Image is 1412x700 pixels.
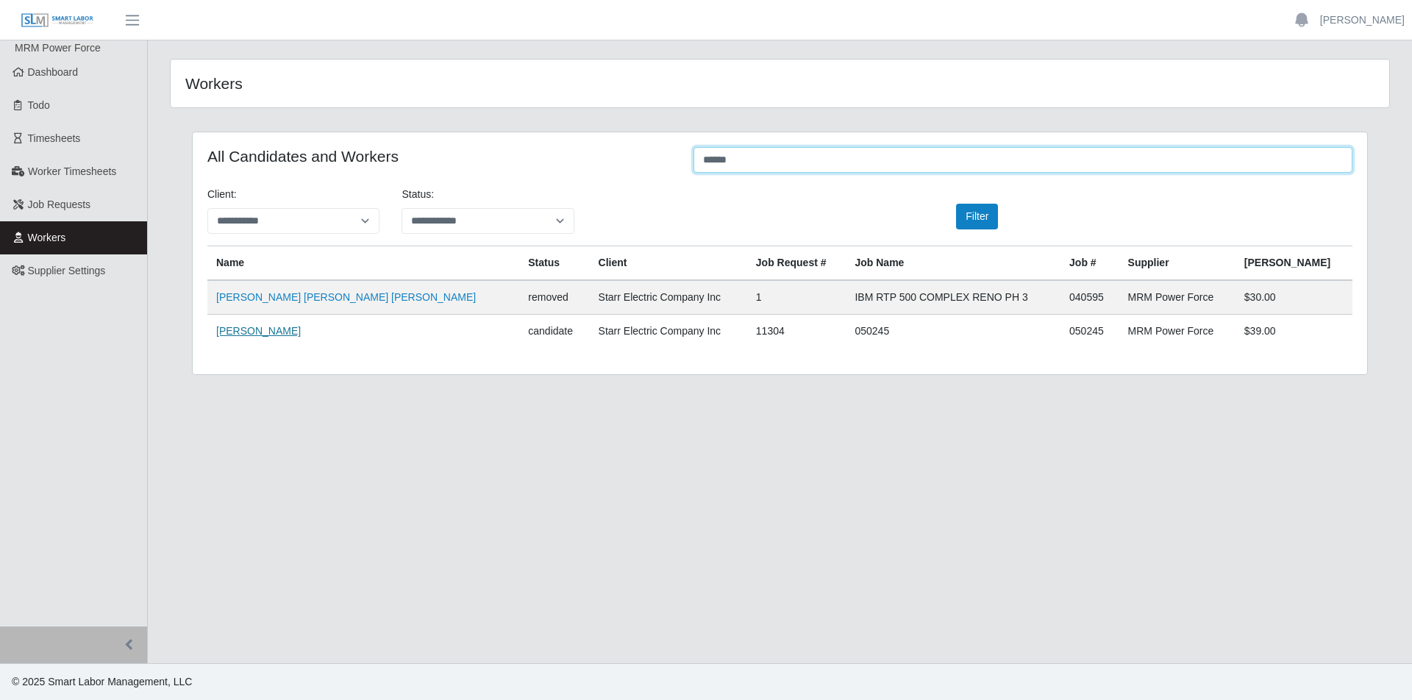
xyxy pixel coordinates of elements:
span: Timesheets [28,132,81,144]
th: Name [207,246,519,281]
td: Starr Electric Company Inc [590,315,747,349]
td: removed [519,280,589,315]
td: $39.00 [1235,315,1352,349]
a: [PERSON_NAME] [1320,12,1405,28]
td: 040595 [1060,280,1119,315]
span: Worker Timesheets [28,165,116,177]
th: Supplier [1119,246,1235,281]
td: MRM Power Force [1119,315,1235,349]
td: 1 [747,280,846,315]
th: Job Name [846,246,1060,281]
span: Dashboard [28,66,79,78]
label: Client: [207,187,237,202]
th: Client [590,246,747,281]
td: IBM RTP 500 COMPLEX RENO PH 3 [846,280,1060,315]
td: 050245 [846,315,1060,349]
span: Workers [28,232,66,243]
th: Status [519,246,589,281]
th: Job # [1060,246,1119,281]
td: candidate [519,315,589,349]
th: [PERSON_NAME] [1235,246,1352,281]
span: Supplier Settings [28,265,106,276]
span: © 2025 Smart Labor Management, LLC [12,676,192,687]
h4: All Candidates and Workers [207,147,671,165]
th: Job Request # [747,246,846,281]
td: $30.00 [1235,280,1352,315]
span: Todo [28,99,50,111]
span: Job Requests [28,199,91,210]
td: 11304 [747,315,846,349]
span: MRM Power Force [15,42,101,54]
td: 050245 [1060,315,1119,349]
label: Status: [402,187,434,202]
td: Starr Electric Company Inc [590,280,747,315]
a: [PERSON_NAME] [PERSON_NAME] [PERSON_NAME] [216,291,476,303]
img: SLM Logo [21,12,94,29]
td: MRM Power Force [1119,280,1235,315]
h4: Workers [185,74,668,93]
a: [PERSON_NAME] [216,325,301,337]
button: Filter [956,204,998,229]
